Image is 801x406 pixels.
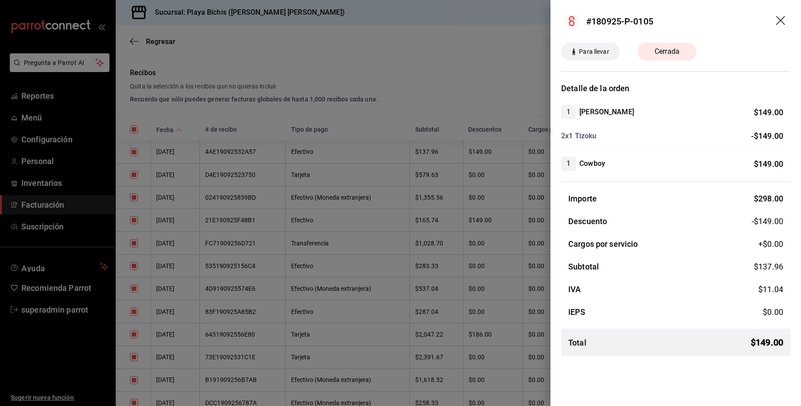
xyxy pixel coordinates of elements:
h3: Detalle de la orden [561,82,790,94]
h3: Cargos por servicio [568,238,638,250]
span: $ 298.00 [754,194,783,203]
span: Cerrada [649,46,685,57]
h4: Cowboy [579,158,605,169]
h4: 2x1 Tizoku [561,131,596,141]
span: -$149.00 [751,131,783,141]
span: -$149.00 [752,215,783,227]
span: $ 149.00 [754,108,783,117]
div: #180925-P-0105 [586,15,653,28]
span: $ 137.96 [754,262,783,271]
span: 1 [561,158,576,169]
span: 1 [561,107,576,117]
span: $ 149.00 [754,159,783,169]
button: drag [776,16,787,27]
h3: IVA [568,283,581,295]
h3: Descuento [568,215,607,227]
h4: [PERSON_NAME] [579,107,634,117]
span: $ 149.00 [751,336,783,349]
span: $ 0.00 [763,307,783,317]
h3: Subtotal [568,261,599,273]
span: $ 11.04 [758,285,783,294]
h3: Total [568,337,587,349]
span: Para llevar [575,47,612,56]
h3: Importe [568,193,597,205]
h3: IEPS [568,306,586,318]
span: +$ 0.00 [758,238,783,250]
